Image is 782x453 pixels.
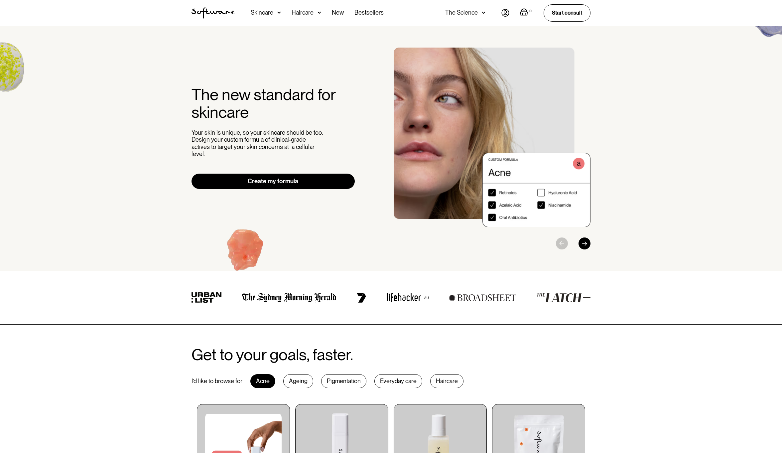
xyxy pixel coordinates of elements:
img: the Sydney morning herald logo [242,293,336,303]
img: Hydroquinone (skin lightening agent) [203,212,286,293]
div: Haircare [292,9,314,16]
img: broadsheet logo [449,294,516,301]
img: the latch logo [537,293,590,302]
img: arrow down [277,9,281,16]
img: Software Logo [192,7,235,19]
div: Acne [250,374,275,388]
a: Open empty cart [520,8,533,18]
div: The Science [445,9,478,16]
img: arrow down [482,9,485,16]
h2: Get to your goals, faster. [192,346,353,364]
div: 1 / 3 [394,48,590,227]
div: 0 [528,8,533,14]
h2: The new standard for skincare [192,86,355,121]
img: arrow down [318,9,321,16]
div: Ageing [283,374,313,388]
img: lifehacker logo [386,293,428,303]
div: Pigmentation [321,374,366,388]
a: Create my formula [192,174,355,189]
p: Your skin is unique, so your skincare should be too. Design your custom formula of clinical-grade... [192,129,325,158]
div: Next slide [579,237,590,249]
div: Everyday care [374,374,422,388]
div: Haircare [430,374,463,388]
div: Skincare [251,9,273,16]
a: home [192,7,235,19]
div: I’d like to browse for [192,377,242,385]
a: Start consult [544,4,590,21]
img: urban list logo [192,292,222,303]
